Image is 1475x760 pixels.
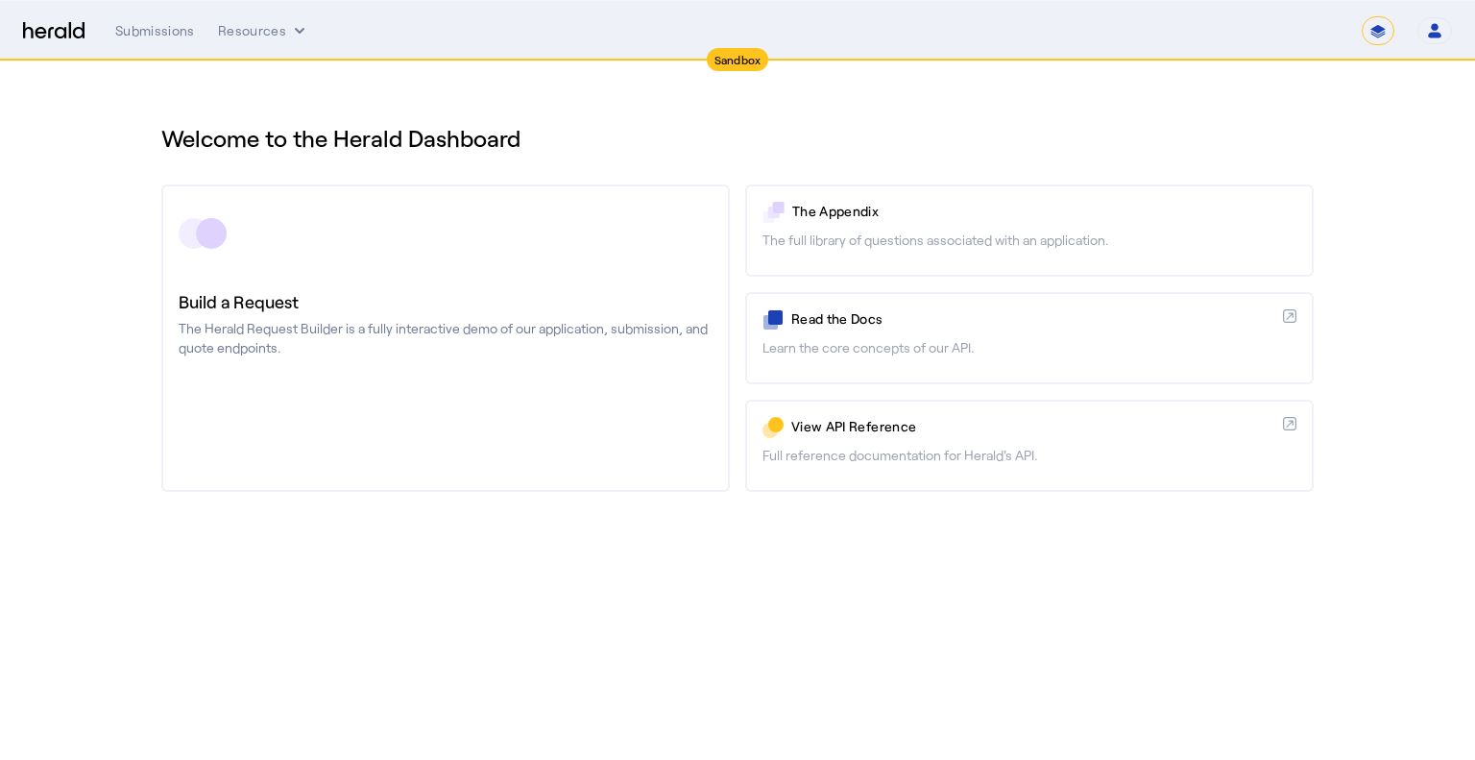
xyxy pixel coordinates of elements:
p: Full reference documentation for Herald's API. [762,446,1296,465]
a: Read the DocsLearn the core concepts of our API. [745,292,1314,384]
p: Read the Docs [791,309,1275,329]
div: Submissions [115,21,195,40]
p: The full library of questions associated with an application. [762,231,1296,250]
p: View API Reference [791,417,1275,436]
img: Herald Logo [23,22,85,40]
div: Sandbox [707,48,769,71]
a: View API ReferenceFull reference documentation for Herald's API. [745,400,1314,492]
a: Build a RequestThe Herald Request Builder is a fully interactive demo of our application, submiss... [161,184,730,492]
button: Resources dropdown menu [218,21,309,40]
p: The Appendix [792,202,1296,221]
h1: Welcome to the Herald Dashboard [161,123,1314,154]
p: The Herald Request Builder is a fully interactive demo of our application, submission, and quote ... [179,319,713,357]
a: The AppendixThe full library of questions associated with an application. [745,184,1314,277]
p: Learn the core concepts of our API. [762,338,1296,357]
h3: Build a Request [179,288,713,315]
